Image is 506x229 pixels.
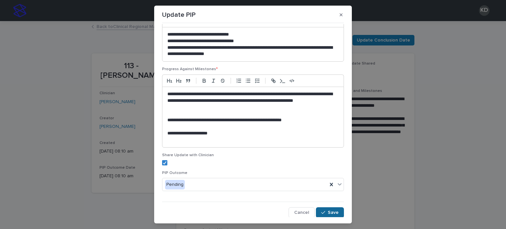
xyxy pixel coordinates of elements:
p: Update PIP [162,11,196,19]
div: Pending [165,180,185,189]
span: Save [328,210,339,215]
button: Save [316,207,344,218]
span: Progress Against Milestones [162,67,218,71]
span: Cancel [294,210,309,215]
span: PIP Outcome [162,171,187,175]
span: Share Update with Clinician [162,153,214,157]
button: Cancel [289,207,315,218]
